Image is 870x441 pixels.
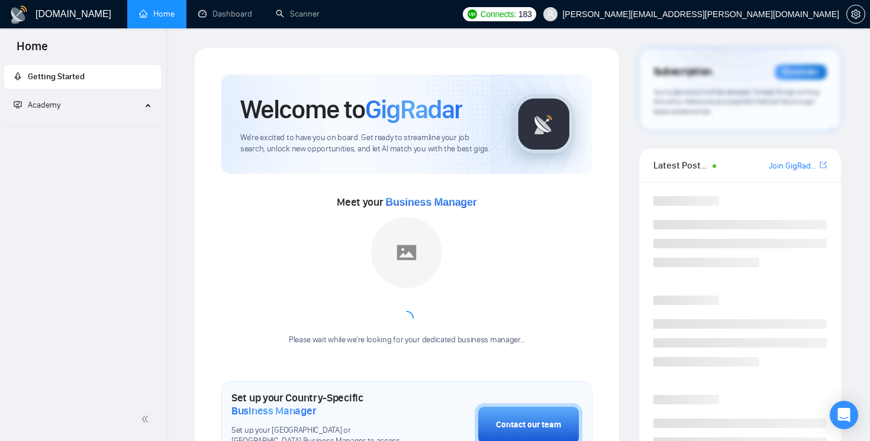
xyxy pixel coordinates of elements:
[198,9,252,19] a: dashboardDashboard
[9,5,28,24] img: logo
[514,95,573,154] img: gigradar-logo.png
[276,9,320,19] a: searchScanner
[14,100,22,109] span: fund-projection-screen
[775,64,827,80] div: Reminder
[846,9,865,19] a: setting
[240,132,495,155] span: We're excited to have you on board. Get ready to streamline your job search, unlock new opportuni...
[371,217,442,288] img: placeholder.png
[481,8,516,21] span: Connects:
[28,100,60,110] span: Academy
[468,9,477,19] img: upwork-logo.png
[496,419,561,432] div: Contact our team
[7,38,57,63] span: Home
[282,335,532,346] div: Please wait while we're looking for your dedicated business manager...
[141,413,153,425] span: double-left
[240,93,462,125] h1: Welcome to
[653,87,820,116] span: Your subscription will be renewed. To keep things running smoothly, make sure your payment method...
[820,160,827,170] span: export
[847,9,865,19] span: setting
[337,196,476,209] span: Meet your
[518,8,531,21] span: 183
[231,404,316,417] span: Business Manager
[4,122,161,129] li: Academy Homepage
[385,196,476,208] span: Business Manager
[139,9,175,19] a: homeHome
[365,93,462,125] span: GigRadar
[397,309,416,328] span: loading
[4,65,161,89] li: Getting Started
[14,100,60,110] span: Academy
[830,401,858,429] div: Open Intercom Messenger
[846,5,865,24] button: setting
[28,72,85,82] span: Getting Started
[653,158,710,173] span: Latest Posts from the GigRadar Community
[820,160,827,171] a: export
[14,72,22,80] span: rocket
[653,62,712,82] span: Subscription
[769,160,817,173] a: Join GigRadar Slack Community
[231,391,415,417] h1: Set up your Country-Specific
[546,10,555,18] span: user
